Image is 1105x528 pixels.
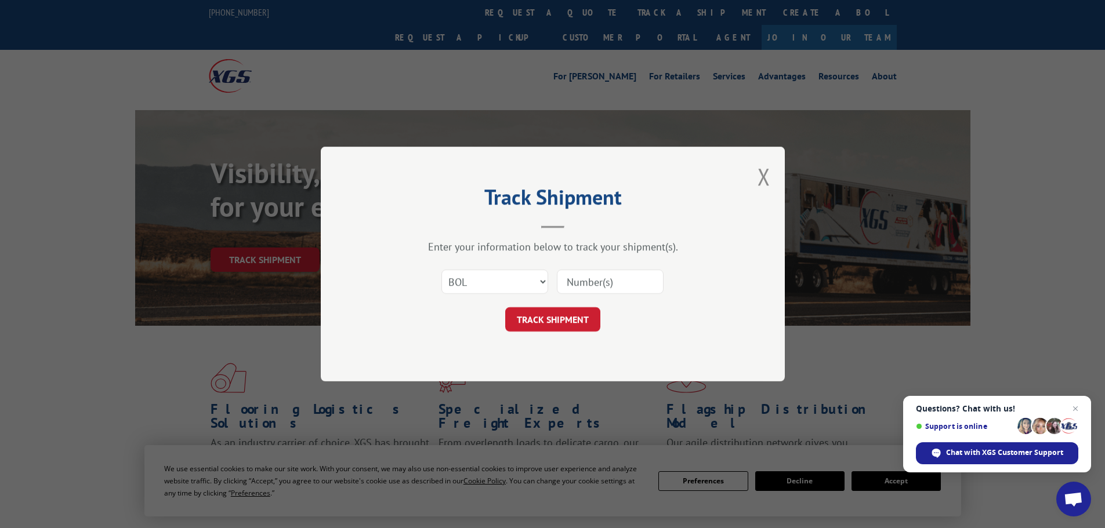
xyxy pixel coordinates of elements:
[916,422,1013,431] span: Support is online
[379,189,727,211] h2: Track Shipment
[557,270,664,294] input: Number(s)
[1056,482,1091,516] div: Open chat
[1068,402,1082,416] span: Close chat
[946,447,1063,458] span: Chat with XGS Customer Support
[916,404,1078,413] span: Questions? Chat with us!
[379,240,727,253] div: Enter your information below to track your shipment(s).
[505,307,600,332] button: TRACK SHIPMENT
[916,442,1078,464] div: Chat with XGS Customer Support
[758,161,770,192] button: Close modal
